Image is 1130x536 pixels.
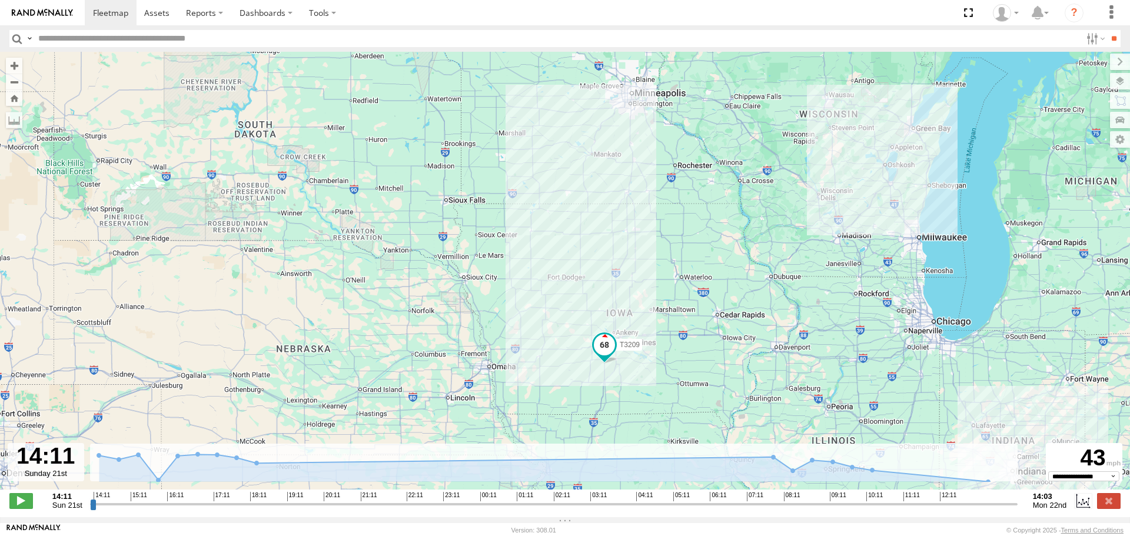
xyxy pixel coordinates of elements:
[1006,527,1124,534] div: © Copyright 2025 -
[1033,501,1067,510] span: Mon 22nd Sep 2025
[167,492,184,501] span: 16:11
[903,492,920,501] span: 11:11
[673,492,690,501] span: 05:11
[6,524,61,536] a: Visit our Website
[866,492,883,501] span: 10:11
[324,492,340,501] span: 20:11
[52,492,82,501] strong: 14:11
[6,112,22,128] label: Measure
[9,493,33,508] label: Play/Stop
[620,341,640,349] span: T3209
[1110,131,1130,148] label: Map Settings
[6,90,22,106] button: Zoom Home
[1082,30,1107,47] label: Search Filter Options
[989,4,1023,22] div: Dwight Wallace
[287,492,304,501] span: 19:11
[6,74,22,90] button: Zoom out
[1033,492,1067,501] strong: 14:03
[1065,4,1084,22] i: ?
[443,492,460,501] span: 23:11
[784,492,800,501] span: 08:11
[407,492,423,501] span: 22:11
[1097,493,1121,508] label: Close
[361,492,377,501] span: 21:11
[710,492,726,501] span: 06:11
[1048,445,1121,471] div: 43
[94,492,110,501] span: 14:11
[131,492,147,501] span: 15:11
[12,9,73,17] img: rand-logo.svg
[52,501,82,510] span: Sun 21st Sep 2025
[214,492,230,501] span: 17:11
[25,30,34,47] label: Search Query
[6,58,22,74] button: Zoom in
[250,492,267,501] span: 18:11
[590,492,607,501] span: 03:11
[747,492,763,501] span: 07:11
[830,492,846,501] span: 09:11
[480,492,497,501] span: 00:11
[511,527,556,534] div: Version: 308.01
[636,492,653,501] span: 04:11
[1061,527,1124,534] a: Terms and Conditions
[517,492,533,501] span: 01:11
[554,492,570,501] span: 02:11
[940,492,956,501] span: 12:11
